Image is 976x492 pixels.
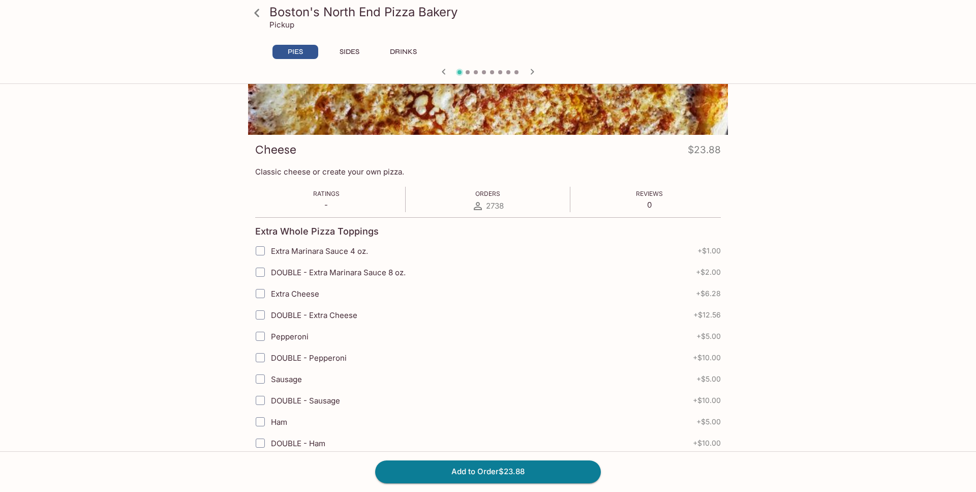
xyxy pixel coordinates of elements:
span: + $12.56 [693,311,721,319]
p: 0 [636,200,663,210]
span: + $5.00 [696,418,721,426]
span: Orders [475,190,500,197]
span: + $10.00 [693,396,721,404]
span: + $6.28 [696,290,721,298]
h4: Extra Whole Pizza Toppings [255,226,379,237]
p: Pickup [269,20,294,30]
button: SIDES [326,45,372,59]
span: + $10.00 [693,354,721,362]
span: + $5.00 [696,375,721,383]
span: Ratings [313,190,340,197]
p: - [313,200,340,210]
span: + $2.00 [696,268,721,276]
p: Classic cheese or create your own pizza. [255,167,721,177]
button: Add to Order$23.88 [375,460,601,483]
span: Ham [271,417,287,427]
h3: Boston's North End Pizza Bakery [269,4,724,20]
button: PIES [272,45,318,59]
span: 2738 [486,201,504,211]
span: Pepperoni [271,332,309,341]
span: Extra Marinara Sauce 4 oz. [271,246,368,256]
span: DOUBLE - Pepperoni [271,353,347,363]
span: DOUBLE - Extra Marinara Sauce 8 oz. [271,268,406,277]
span: Extra Cheese [271,289,319,299]
span: + $10.00 [693,439,721,447]
h4: $23.88 [688,142,721,162]
span: DOUBLE - Extra Cheese [271,310,357,320]
span: DOUBLE - Ham [271,439,325,448]
button: DRINKS [380,45,426,59]
span: Sausage [271,374,302,384]
span: DOUBLE - Sausage [271,396,340,406]
span: + $5.00 [696,332,721,340]
span: + $1.00 [697,247,721,255]
h3: Cheese [255,142,296,158]
span: Reviews [636,190,663,197]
